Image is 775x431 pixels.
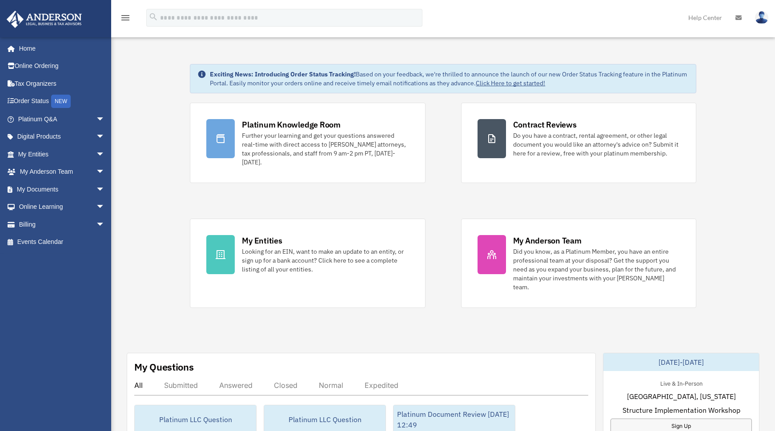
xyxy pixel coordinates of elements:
span: arrow_drop_down [96,163,114,181]
a: Home [6,40,114,57]
div: My Questions [134,360,194,374]
a: Events Calendar [6,233,118,251]
div: My Entities [242,235,282,246]
a: Online Learningarrow_drop_down [6,198,118,216]
span: arrow_drop_down [96,180,114,199]
div: Live & In-Person [653,378,710,387]
a: My Anderson Team Did you know, as a Platinum Member, you have an entire professional team at your... [461,219,696,308]
div: Do you have a contract, rental agreement, or other legal document you would like an attorney's ad... [513,131,680,158]
a: My Documentsarrow_drop_down [6,180,118,198]
a: menu [120,16,131,23]
a: Click Here to get started! [476,79,545,87]
a: My Entitiesarrow_drop_down [6,145,118,163]
div: Answered [219,381,253,390]
i: menu [120,12,131,23]
div: Based on your feedback, we're thrilled to announce the launch of our new Order Status Tracking fe... [210,70,688,88]
div: My Anderson Team [513,235,582,246]
div: Normal [319,381,343,390]
div: [DATE]-[DATE] [603,353,759,371]
a: Contract Reviews Do you have a contract, rental agreement, or other legal document you would like... [461,103,696,183]
strong: Exciting News: Introducing Order Status Tracking! [210,70,356,78]
a: Billingarrow_drop_down [6,215,118,233]
a: My Entities Looking for an EIN, want to make an update to an entity, or sign up for a bank accoun... [190,219,425,308]
div: NEW [51,95,71,108]
span: arrow_drop_down [96,198,114,216]
div: Expedited [365,381,398,390]
div: Further your learning and get your questions answered real-time with direct access to [PERSON_NAM... [242,131,409,167]
span: Structure Implementation Workshop [622,405,740,415]
span: arrow_drop_down [96,145,114,164]
img: User Pic [755,11,768,24]
span: arrow_drop_down [96,110,114,128]
a: Platinum Knowledge Room Further your learning and get your questions answered real-time with dire... [190,103,425,183]
div: Platinum Knowledge Room [242,119,341,130]
a: My Anderson Teamarrow_drop_down [6,163,118,181]
a: Tax Organizers [6,75,118,92]
span: [GEOGRAPHIC_DATA], [US_STATE] [627,391,736,402]
i: search [149,12,158,22]
a: Online Ordering [6,57,118,75]
span: arrow_drop_down [96,128,114,146]
span: arrow_drop_down [96,215,114,234]
a: Platinum Q&Aarrow_drop_down [6,110,118,128]
div: Did you know, as a Platinum Member, you have an entire professional team at your disposal? Get th... [513,247,680,291]
div: Looking for an EIN, want to make an update to an entity, or sign up for a bank account? Click her... [242,247,409,274]
div: Contract Reviews [513,119,577,130]
a: Order StatusNEW [6,92,118,111]
div: Submitted [164,381,198,390]
div: Closed [274,381,297,390]
a: Digital Productsarrow_drop_down [6,128,118,146]
div: All [134,381,143,390]
img: Anderson Advisors Platinum Portal [4,11,84,28]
